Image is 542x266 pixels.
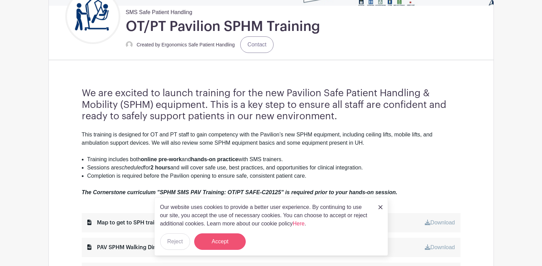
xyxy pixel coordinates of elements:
[119,165,144,170] em: scheduled
[82,189,397,195] em: The Cornerstone curriculum "SPHM SMS PAV Training: OT/PT SAFE-C20125" is required prior to your h...
[378,205,383,209] img: close_button-5f87c8562297e5c2d7936805f587ecaba9071eb48480494691a3f1689db116b3.svg
[293,221,305,226] a: Here
[141,156,181,162] strong: online pre-work
[87,155,461,164] li: Training includes both and with SMS trainers.
[425,220,455,225] a: Download
[82,131,461,155] div: This training is designed for OT and PT staff to gain competency with the Pavilion’s new SPHM equ...
[194,233,246,250] button: Accept
[191,156,238,162] strong: hands-on practice
[126,41,133,48] img: default-ce2991bfa6775e67f084385cd625a349d9dcbb7a52a09fb2fda1e96e2d18dcdb.png
[126,18,320,35] h1: OT/PT Pavilion SPHM Training
[87,219,200,227] div: Map to get to SPH training from UH.pdf
[87,164,461,172] li: Sessions are for and will cover safe use, best practices, and opportunities for clinical integrat...
[87,243,209,252] div: PAV SPHM Walking Directions - Written.pdf
[160,203,371,228] p: Our website uses cookies to provide a better user experience. By continuing to use our site, you ...
[425,244,455,250] a: Download
[82,88,461,122] h3: We are excited to launch training for the new Pavilion Safe Patient Handling & Mobility (SPHM) eq...
[137,42,235,47] small: Created by Ergonomics Safe Patient Handling
[151,165,170,170] strong: 2 hours
[126,5,192,16] span: SMS Safe Patient Handling
[240,36,274,53] a: Contact
[87,172,461,180] li: Completion is required before the Pavilion opening to ensure safe, consistent patient care.
[160,233,190,250] button: Reject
